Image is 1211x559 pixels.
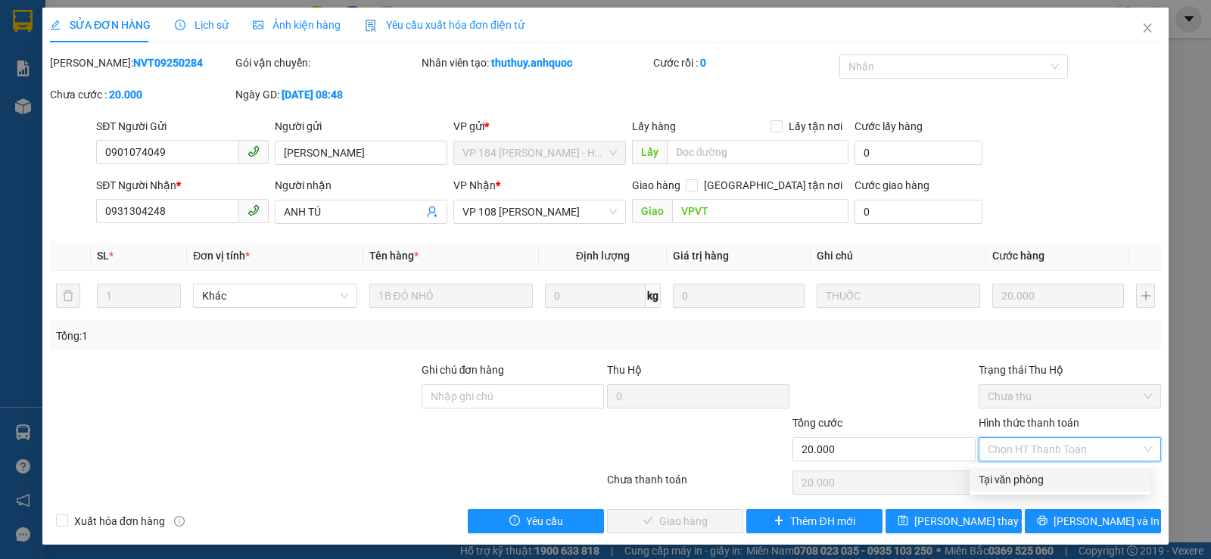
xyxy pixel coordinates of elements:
[855,141,982,165] input: Cước lấy hàng
[746,509,883,533] button: plusThêm ĐH mới
[369,250,419,262] span: Tên hàng
[235,86,418,103] div: Ngày GD:
[1126,8,1169,50] button: Close
[422,384,604,408] input: Ghi chú đơn hàng
[607,364,642,376] span: Thu Hộ
[50,54,232,71] div: [PERSON_NAME]:
[253,19,341,31] span: Ảnh kiện hàng
[97,250,109,262] span: SL
[68,513,171,529] span: Xuất hóa đơn hàng
[365,20,377,32] img: icon
[202,284,347,307] span: Khác
[979,417,1079,429] label: Hình thức thanh toán
[817,284,980,308] input: Ghi Chú
[282,89,343,101] b: [DATE] 08:48
[174,516,185,526] span: info-circle
[369,284,533,308] input: VD: Bàn, Ghế
[462,141,617,164] span: VP 184 Nguyễn Văn Trỗi - HCM
[811,241,986,271] th: Ghi chú
[56,284,80,308] button: delete
[468,509,604,533] button: exclamation-circleYêu cầu
[914,513,1035,529] span: [PERSON_NAME] thay đổi
[462,200,617,223] span: VP 108 Lê Hồng Phong - Vũng Tàu
[855,200,982,224] input: Cước giao hàng
[632,199,672,223] span: Giao
[700,57,706,69] b: 0
[673,284,805,308] input: 0
[247,145,260,157] span: phone
[1136,284,1155,308] button: plus
[632,120,676,132] span: Lấy hàng
[50,20,61,30] span: edit
[175,20,185,30] span: clock-circle
[673,250,729,262] span: Giá trị hàng
[275,177,447,194] div: Người nhận
[109,89,142,101] b: 20.000
[672,199,849,223] input: Dọc đường
[193,250,250,262] span: Đơn vị tính
[50,86,232,103] div: Chưa cước :
[50,19,151,31] span: SỬA ĐƠN HÀNG
[783,118,848,135] span: Lấy tận nơi
[365,19,525,31] span: Yêu cầu xuất hóa đơn điện tử
[56,328,469,344] div: Tổng: 1
[235,54,418,71] div: Gói vận chuyển:
[792,417,842,429] span: Tổng cước
[453,118,626,135] div: VP gửi
[422,364,505,376] label: Ghi chú đơn hàng
[632,140,667,164] span: Lấy
[491,57,572,69] b: thuthuy.anhquoc
[855,179,929,191] label: Cước giao hàng
[646,284,661,308] span: kg
[453,179,496,191] span: VP Nhận
[605,471,791,498] div: Chưa thanh toán
[898,515,908,527] span: save
[1025,509,1161,533] button: printer[PERSON_NAME] và In
[247,204,260,216] span: phone
[653,54,836,71] div: Cước rồi :
[979,362,1161,378] div: Trạng thái Thu Hộ
[426,206,438,218] span: user-add
[1037,515,1048,527] span: printer
[253,20,263,30] span: picture
[774,515,784,527] span: plus
[275,118,447,135] div: Người gửi
[855,120,923,132] label: Cước lấy hàng
[96,177,269,194] div: SĐT Người Nhận
[576,250,630,262] span: Định lượng
[632,179,680,191] span: Giao hàng
[422,54,651,71] div: Nhân viên tạo:
[526,513,563,529] span: Yêu cầu
[96,118,269,135] div: SĐT Người Gửi
[790,513,855,529] span: Thêm ĐH mới
[509,515,520,527] span: exclamation-circle
[1141,22,1153,34] span: close
[1054,513,1160,529] span: [PERSON_NAME] và In
[667,140,849,164] input: Dọc đường
[886,509,1022,533] button: save[PERSON_NAME] thay đổi
[133,57,203,69] b: NVT09250284
[992,250,1044,262] span: Cước hàng
[979,471,1141,488] div: Tại văn phòng
[988,385,1152,408] span: Chưa thu
[988,438,1152,461] span: Chọn HT Thanh Toán
[607,509,743,533] button: checkGiao hàng
[175,19,229,31] span: Lịch sử
[698,177,848,194] span: [GEOGRAPHIC_DATA] tận nơi
[992,284,1124,308] input: 0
